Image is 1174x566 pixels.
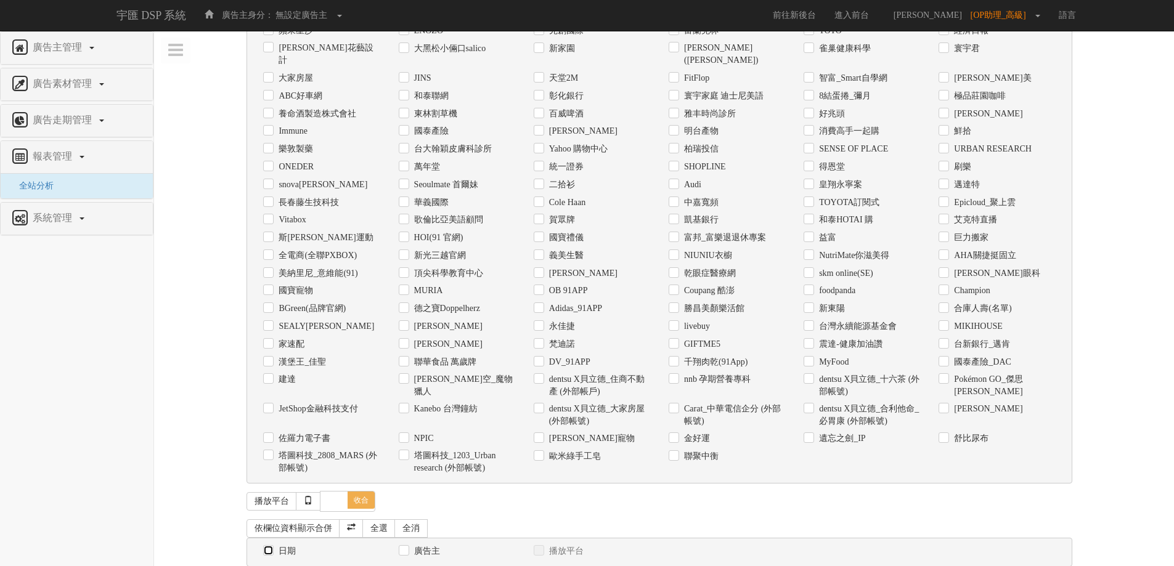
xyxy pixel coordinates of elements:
[681,125,719,137] label: 明台產物
[816,108,845,120] label: 好兆頭
[275,356,326,368] label: 漢堡王_佳聖
[10,181,54,190] span: 全站分析
[681,90,764,102] label: 寰宇家庭 迪士尼美語
[681,108,736,120] label: 雅丰時尚診所
[951,320,1003,333] label: MIKIHOUSE
[10,147,144,167] a: 報表管理
[681,42,785,67] label: [PERSON_NAME]([PERSON_NAME])
[816,338,883,350] label: 震達-健康加油讚
[951,356,1011,368] label: 國泰產險_DAC
[348,491,375,509] span: 收合
[681,249,732,262] label: NIUNIU衣櫥
[546,302,602,315] label: Adidas_91APP
[546,320,575,333] label: 永佳捷
[546,267,618,280] label: [PERSON_NAME]
[411,72,431,84] label: JINS
[546,143,608,155] label: Yahoo 購物中心
[411,545,440,557] label: 廣告主
[275,179,367,191] label: snova[PERSON_NAME]
[681,285,735,297] label: Coupang 酷澎
[546,545,584,557] label: 播放平台
[546,125,618,137] label: [PERSON_NAME]
[275,403,357,415] label: JetShop金融科技支付
[951,143,1032,155] label: URBAN RESEARCH
[546,90,584,102] label: 彰化銀行
[816,232,836,244] label: 益富
[10,75,144,94] a: 廣告素材管理
[546,356,590,368] label: DV_91APP
[816,196,879,209] label: TOYOTA訂閱式
[275,108,356,120] label: 養命酒製造株式會社
[275,161,314,173] label: ONEDER
[546,161,584,173] label: 統一證券
[681,72,709,84] label: FitFlop
[411,450,515,474] label: 塔圖科技_1203_Urban research (外部帳號)
[816,432,865,445] label: 遺忘之劍_IP
[275,196,339,209] label: 長春藤生技科技
[411,432,434,445] label: NPIC
[546,42,575,55] label: 新家園
[275,267,357,280] label: 美納里尼_意維能(91)
[275,143,313,155] label: 樂敦製藥
[275,10,327,20] span: 無設定廣告主
[275,338,304,350] label: 家速配
[275,232,373,244] label: 斯[PERSON_NAME]運動
[681,214,719,226] label: 凱基銀行
[546,196,585,209] label: Cole Haan
[30,115,98,125] span: 廣告走期管理
[546,403,650,427] label: dentsu X貝立德_大家房屋 (外部帳號)
[411,320,483,333] label: [PERSON_NAME]
[816,356,849,368] label: MyFood
[816,72,887,84] label: 智富_Smart自學網
[951,72,1031,84] label: [PERSON_NAME]美
[816,302,845,315] label: 新東陽
[275,72,313,84] label: 大家房屋
[546,214,575,226] label: 賀眾牌
[951,267,1040,280] label: [PERSON_NAME]眼科
[411,90,449,102] label: 和泰聯網
[10,111,144,131] a: 廣告走期管理
[546,232,584,244] label: 國寶禮儀
[951,90,1006,102] label: 極品莊園咖啡
[816,125,879,137] label: 消費高手一起購
[362,519,396,538] a: 全選
[394,519,428,538] a: 全消
[546,285,588,297] label: OB 91APP
[411,338,483,350] label: [PERSON_NAME]
[275,320,374,333] label: SEALY[PERSON_NAME]
[411,403,478,415] label: Kanebo 台灣鐘紡
[546,72,578,84] label: 天堂2M
[681,267,736,280] label: 乾眼症醫療網
[681,302,744,315] label: 勝昌美顏樂活館
[275,214,306,226] label: Vitabox
[546,108,584,120] label: 百威啤酒
[816,403,920,427] label: dentsu X貝立德_合利他命_必胃康 (外部帳號)
[546,450,601,463] label: 歐米綠手工皂
[411,214,483,226] label: 歌倫比亞美語顧問
[816,90,871,102] label: 8結蛋捲_彌月
[411,108,457,120] label: 東林割草機
[546,338,575,350] label: 梵迪諾
[30,212,78,223] span: 系統管理
[275,373,296,386] label: 建達
[411,143,492,155] label: 台大翰穎皮膚科診所
[222,10,274,20] span: 廣告主身分：
[681,196,719,209] label: 中嘉寬頻
[10,38,144,58] a: 廣告主管理
[411,373,515,398] label: [PERSON_NAME]空_魔物獵人
[275,90,322,102] label: ABC好車網
[816,179,862,191] label: 皇翔永寧案
[816,42,871,55] label: 雀巢健康科學
[411,267,483,280] label: 頂尖科學教育中心
[411,232,463,244] label: HOI(91 官網)
[816,161,845,173] label: 得恩堂
[411,196,449,209] label: 華義國際
[411,285,443,297] label: MURIA
[411,161,440,173] label: 萬年堂
[681,356,748,368] label: 千翔肉乾(91App)
[951,125,971,137] label: 鮮拾
[951,302,1011,315] label: 合庫人壽(名單)
[10,209,144,228] a: 系統管理
[275,450,380,474] label: 塔圖科技_2808_MARS (外部帳號)
[275,302,346,315] label: BGreen(品牌官網)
